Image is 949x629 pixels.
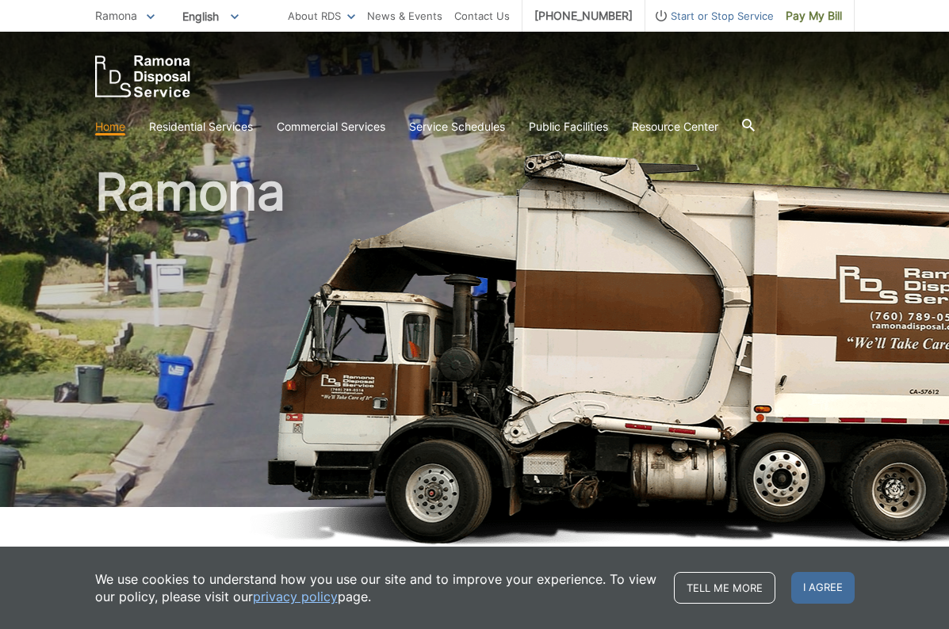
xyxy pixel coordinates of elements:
[95,55,190,97] a: EDCD logo. Return to the homepage.
[95,118,125,135] a: Home
[95,570,658,605] p: We use cookies to understand how you use our site and to improve your experience. To view our pol...
[95,9,137,22] span: Ramona
[632,118,718,135] a: Resource Center
[786,7,842,25] span: Pay My Bill
[791,572,855,604] span: I agree
[367,7,442,25] a: News & Events
[674,572,775,604] a: Tell me more
[529,118,608,135] a: Public Facilities
[170,3,251,29] span: English
[277,118,385,135] a: Commercial Services
[95,166,855,514] h1: Ramona
[454,7,510,25] a: Contact Us
[253,588,338,605] a: privacy policy
[409,118,505,135] a: Service Schedules
[288,7,355,25] a: About RDS
[149,118,253,135] a: Residential Services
